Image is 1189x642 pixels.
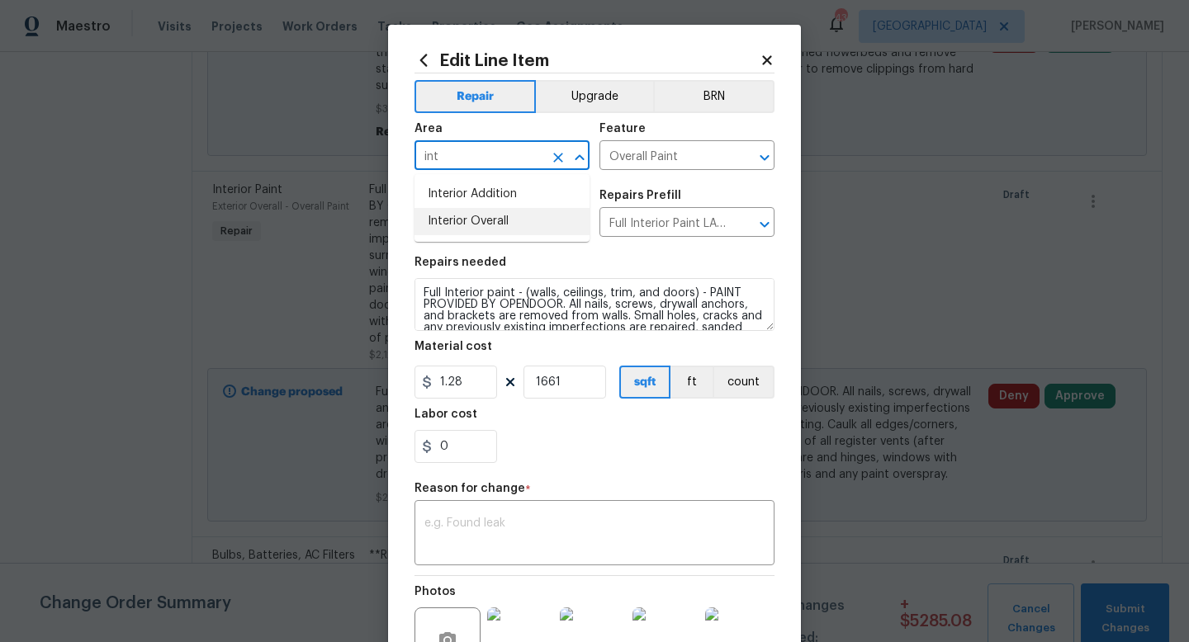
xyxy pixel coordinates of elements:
[414,181,590,208] li: Interior Addition
[414,257,506,268] h5: Repairs needed
[414,408,477,420] h5: Labor cost
[547,146,570,169] button: Clear
[414,483,525,494] h5: Reason for change
[414,341,492,352] h5: Material cost
[653,80,775,113] button: BRN
[414,586,456,597] h5: Photos
[599,123,646,135] h5: Feature
[414,208,590,235] li: Interior Overall
[414,123,443,135] h5: Area
[568,146,591,169] button: Close
[753,146,776,169] button: Open
[414,278,775,331] textarea: Full Interior paint - (walls, ceilings, trim, and doors) - PAINT PROVIDED BY OPENDOOR. All nails,...
[670,366,713,399] button: ft
[599,190,681,201] h5: Repairs Prefill
[536,80,654,113] button: Upgrade
[619,366,670,399] button: sqft
[414,51,760,69] h2: Edit Line Item
[713,366,775,399] button: count
[414,80,536,113] button: Repair
[753,213,776,236] button: Open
